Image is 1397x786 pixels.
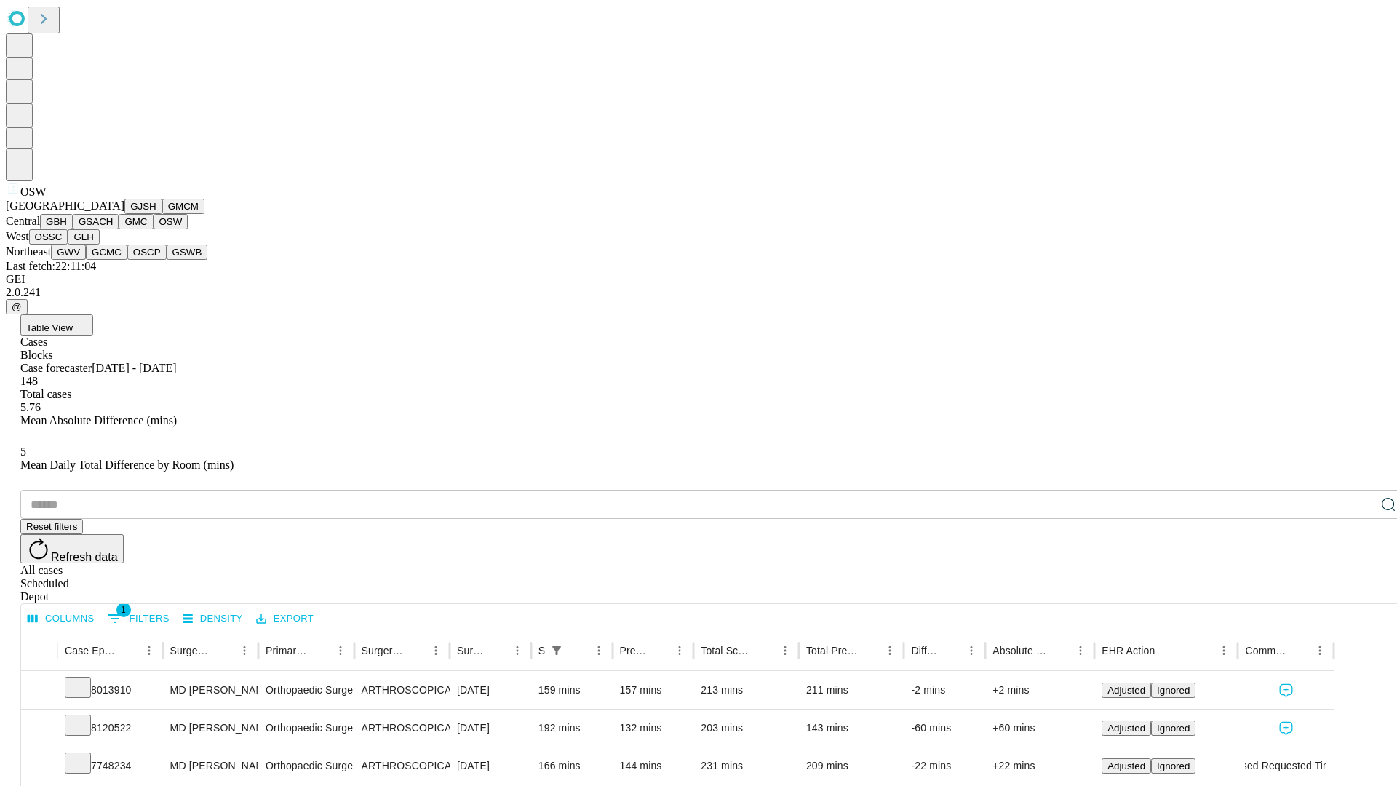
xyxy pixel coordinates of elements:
[1310,640,1330,661] button: Menu
[1102,645,1155,656] div: EHR Action
[538,672,605,709] div: 159 mins
[457,645,485,656] div: Surgery Date
[1245,747,1326,785] div: Used Requested Time
[266,747,346,785] div: Orthopaedic Surgery
[179,608,247,630] button: Density
[20,314,93,336] button: Table View
[214,640,234,661] button: Sort
[806,747,897,785] div: 209 mins
[73,214,119,229] button: GSACH
[51,245,86,260] button: GWV
[154,214,188,229] button: OSW
[139,640,159,661] button: Menu
[20,445,26,458] span: 5
[1107,685,1145,696] span: Adjusted
[1157,723,1190,734] span: Ignored
[507,640,528,661] button: Menu
[1102,683,1151,698] button: Adjusted
[992,672,1087,709] div: +2 mins
[68,229,99,245] button: GLH
[116,603,131,617] span: 1
[170,747,251,785] div: MD [PERSON_NAME]
[911,710,978,747] div: -60 mins
[568,640,589,661] button: Sort
[911,672,978,709] div: -2 mins
[65,747,156,785] div: 7748234
[65,645,117,656] div: Case Epic Id
[1289,640,1310,661] button: Sort
[701,710,792,747] div: 203 mins
[620,645,648,656] div: Predicted In Room Duration
[1102,720,1151,736] button: Adjusted
[162,199,204,214] button: GMCM
[1157,685,1190,696] span: Ignored
[487,640,507,661] button: Sort
[20,519,83,534] button: Reset filters
[252,608,317,630] button: Export
[6,299,28,314] button: @
[1234,747,1337,785] span: Used Requested Time
[941,640,961,661] button: Sort
[20,414,177,426] span: Mean Absolute Difference (mins)
[961,640,982,661] button: Menu
[104,607,173,630] button: Show filters
[1151,683,1195,698] button: Ignored
[6,230,29,242] span: West
[20,375,38,387] span: 148
[20,388,71,400] span: Total cases
[51,551,118,563] span: Refresh data
[12,301,22,312] span: @
[911,645,939,656] div: Difference
[1245,645,1287,656] div: Comments
[6,199,124,212] span: [GEOGRAPHIC_DATA]
[26,322,73,333] span: Table View
[28,678,50,704] button: Expand
[65,672,156,709] div: 8013910
[20,401,41,413] span: 5.76
[538,645,545,656] div: Scheduled In Room Duration
[28,716,50,742] button: Expand
[538,710,605,747] div: 192 mins
[911,747,978,785] div: -22 mins
[546,640,567,661] div: 1 active filter
[234,640,255,661] button: Menu
[992,645,1048,656] div: Absolute Difference
[24,608,98,630] button: Select columns
[701,672,792,709] div: 213 mins
[170,645,212,656] div: Surgeon Name
[701,645,753,656] div: Total Scheduled Duration
[20,186,47,198] span: OSW
[40,214,73,229] button: GBH
[1151,758,1195,774] button: Ignored
[1107,761,1145,771] span: Adjusted
[6,245,51,258] span: Northeast
[426,640,446,661] button: Menu
[6,286,1391,299] div: 2.0.241
[362,710,442,747] div: ARTHROSCOPICALLY AIDED ACL RECONSTRUCTION
[20,458,234,471] span: Mean Daily Total Difference by Room (mins)
[65,710,156,747] div: 8120522
[620,747,687,785] div: 144 mins
[649,640,669,661] button: Sort
[755,640,775,661] button: Sort
[806,672,897,709] div: 211 mins
[992,747,1087,785] div: +22 mins
[119,640,139,661] button: Sort
[6,273,1391,286] div: GEI
[1050,640,1070,661] button: Sort
[28,754,50,779] button: Expand
[806,710,897,747] div: 143 mins
[669,640,690,661] button: Menu
[26,521,77,532] span: Reset filters
[124,199,162,214] button: GJSH
[167,245,208,260] button: GSWB
[119,214,153,229] button: GMC
[6,215,40,227] span: Central
[1070,640,1091,661] button: Menu
[589,640,609,661] button: Menu
[538,747,605,785] div: 166 mins
[859,640,880,661] button: Sort
[29,229,68,245] button: OSSC
[620,672,687,709] div: 157 mins
[6,260,96,272] span: Last fetch: 22:11:04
